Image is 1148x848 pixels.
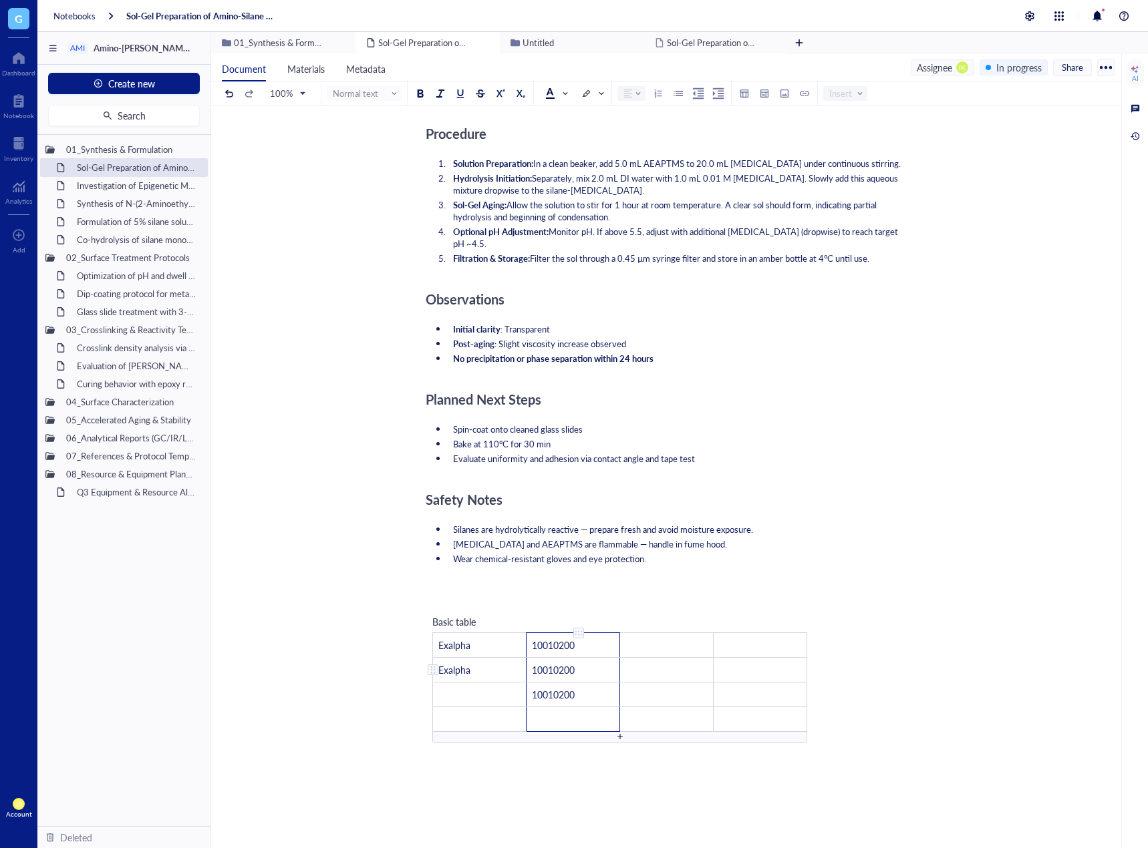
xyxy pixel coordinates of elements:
div: Optimization of pH and dwell time for adhesion improvement [71,266,202,285]
span: Bake at 110°C for 30 min [453,437,551,450]
div: Deleted [60,830,92,845]
div: Co-hydrolysis of silane monomers with TEOS [71,230,202,249]
div: AMI [70,43,85,53]
span: Initial clarity [453,323,500,335]
span: Filter the sol through a 0.45 µm syringe filter and store in an amber bottle at 4°C until use. [530,252,869,264]
span: Monitor pH. If above 5.5, adjust with additional [MEDICAL_DATA] (dropwise) to reach target pH ~4.5. [453,225,900,250]
span: Procedure [426,124,486,143]
span: Silanes are hydrolytically reactive — prepare fresh and avoid moisture exposure. [453,523,753,536]
span: In a clean beaker, add 5.0 mL AEAPTMS to 20.0 mL [MEDICAL_DATA] under continuous stirring. [533,157,901,170]
a: Sol-Gel Preparation of Amino-Silane Hybrid Coating [126,10,277,22]
span: Exalpha [438,638,470,652]
span: Hydrolysis Initiation: [453,172,532,184]
span: Basic table [432,615,476,628]
span: [MEDICAL_DATA] and AEAPTMS are flammable — handle in fume hood. [453,538,727,550]
div: Formulation of 5% silane solution in [MEDICAL_DATA] [71,212,202,231]
a: Dashboard [2,47,35,77]
span: Planned Next Steps [426,390,541,409]
div: Assignee [917,60,952,75]
div: 05_Accelerated Aging & Stability [60,411,202,429]
a: Analytics [5,176,32,205]
div: 07_References & Protocol Templates [60,447,202,465]
span: Allow the solution to stir for 1 hour at room temperature. A clear sol should form, indicating pa... [453,198,879,223]
span: Wear chemical-resistant gloves and eye protection. [453,552,646,565]
span: 10010200 [532,663,575,676]
span: Safety Notes [426,490,503,509]
div: 02_Surface Treatment Protocols [60,248,202,267]
span: : Slight viscosity increase observed [494,337,626,350]
span: : Transparent [500,323,550,335]
div: Dip-coating protocol for metal oxide substrates [71,284,202,303]
span: Observations [426,290,505,308]
span: Share [1062,61,1083,73]
span: Metadata [346,62,386,75]
span: Document [222,62,266,75]
div: Account [6,810,32,818]
span: 10010200 [532,638,575,652]
div: Evaluation of [PERSON_NAME] self-condensation [71,357,202,375]
a: Inventory [4,133,33,162]
button: Share [1053,59,1092,75]
div: 03_Crosslinking & Reactivity Testing [60,321,202,339]
span: Filtration & Storage: [453,252,530,264]
span: Normal text [333,87,398,99]
div: Analytics [5,197,32,205]
span: Insert [829,87,864,99]
span: Post-aging [453,337,494,350]
div: Inventory [4,154,33,162]
div: Crosslink density analysis via DMA [71,339,202,357]
span: Materials [287,62,325,75]
span: Optional pH Adjustment: [453,225,549,238]
span: Create new [108,78,155,89]
div: AI [1132,74,1139,82]
a: Notebooks [53,10,96,22]
button: Create new [48,73,200,94]
span: Spin-coat onto cleaned glass slides [453,423,583,435]
div: Notebook [3,112,34,120]
span: Search [118,110,146,121]
span: Amino-[PERSON_NAME] Agent Development [94,41,270,54]
span: 10010200 [532,688,575,701]
span: Evaluate uniformity and adhesion via contact angle and tape test [453,452,695,465]
div: 08_Resource & Equipment Planning [60,465,202,483]
div: 06_Analytical Reports (GC/IR/LC-MS) [60,429,202,447]
span: No precipitation or phase separation within 24 hours [453,352,654,365]
div: Glass slide treatment with 3-aminopropyltriethoxysilane (APTES) [71,302,202,321]
span: 100% [270,87,305,99]
div: Synthesis of N-(2-Aminoethyl)-3-aminopropyltrimethoxysilane [71,194,202,213]
div: Add [13,246,25,254]
span: IK [959,63,966,71]
a: Notebook [3,90,34,120]
div: Q3 Equipment & Resource Allocation Plan [71,483,202,501]
div: Investigation of Epigenetic Modifications in [MEDICAL_DATA] Tumor Samplesitled [71,176,202,195]
span: G [15,10,23,27]
div: 04_Surface Characterization [60,393,202,411]
div: In progress [996,60,1042,75]
button: Search [48,105,200,126]
span: Sol-Gel Aging: [453,198,507,211]
div: Sol-Gel Preparation of Amino-Silane Hybrid Coating [71,158,202,177]
span: Separately, mix 2.0 mL DI water with 1.0 mL 0.01 M [MEDICAL_DATA]. Slowly add this aqueous mixtur... [453,172,900,196]
span: LR [15,801,22,808]
div: Dashboard [2,69,35,77]
div: Curing behavior with epoxy resin under ambient conditions [71,375,202,393]
span: Exalpha [438,663,470,676]
span: Solution Preparation: [453,157,533,170]
div: 01_Synthesis & Formulation [60,140,202,159]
